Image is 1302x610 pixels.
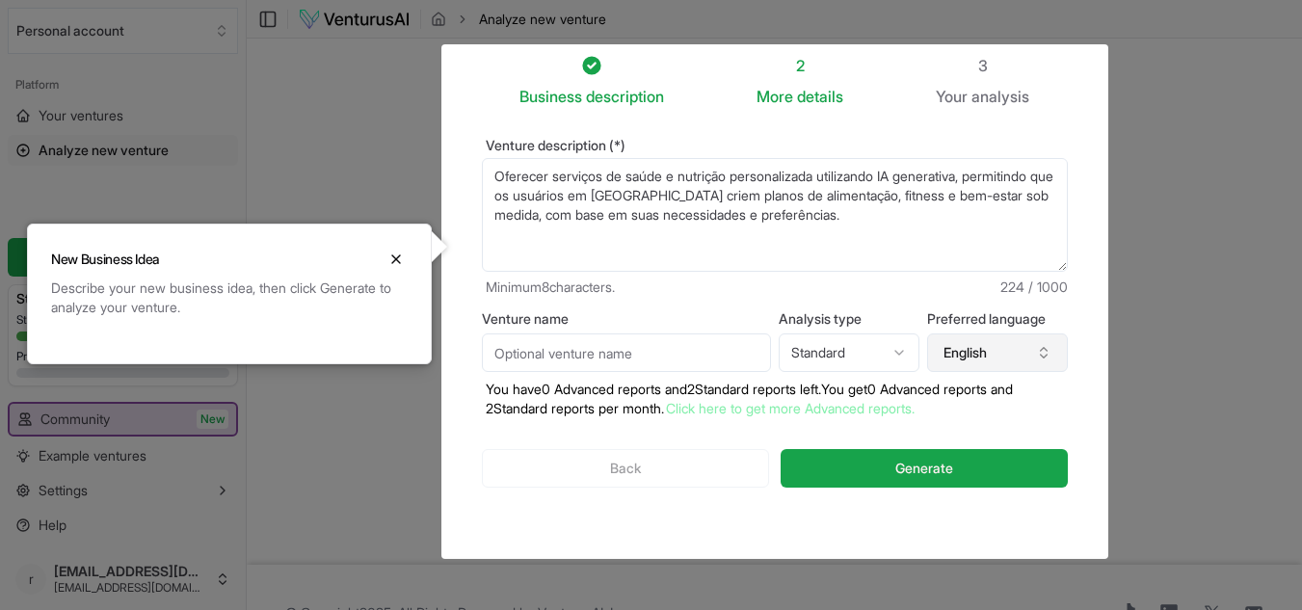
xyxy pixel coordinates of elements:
div: 3 [936,54,1029,77]
span: Example ventures [39,446,146,465]
div: Describe your new business idea, then click Generate to analyze your venture. [51,278,408,317]
button: r[EMAIL_ADDRESS][DOMAIN_NAME][EMAIL_ADDRESS][DOMAIN_NAME] [8,556,238,602]
span: analysis [971,87,1029,106]
label: Venture name [482,312,771,326]
span: [EMAIL_ADDRESS][DOMAIN_NAME] [54,580,207,596]
span: r [15,564,46,595]
span: Minimum 8 characters. [486,278,615,297]
button: Select an organization [8,8,238,54]
input: Optional venture name [482,333,771,372]
span: Help [39,516,66,535]
span: description [586,87,664,106]
span: details [797,87,843,106]
span: 224 / 1000 [1000,278,1068,297]
a: Analyze new venture [8,135,238,166]
span: New [197,410,228,429]
a: Upgrade to a paid plan [8,238,238,277]
a: Your ventures [8,100,238,131]
span: Business [519,85,582,108]
div: Platform [8,69,238,100]
div: 2 [757,54,843,77]
a: Click here to get more Advanced reports. [666,400,915,416]
label: Analysis type [779,312,919,326]
span: [EMAIL_ADDRESS][DOMAIN_NAME] [54,563,207,580]
button: English [927,333,1068,372]
nav: breadcrumb [431,10,606,29]
span: Settings [39,481,88,500]
span: Your [936,85,968,108]
span: Your ventures [39,106,123,125]
span: Standard reports [16,312,103,328]
button: Settings [8,475,238,506]
h3: Starter plan [16,289,229,308]
span: Premium reports [16,349,103,364]
h3: New Business Idea [51,250,160,269]
span: Community [40,410,110,429]
a: Example ventures [8,440,238,471]
span: Analyze new venture [39,141,169,160]
button: Generate [781,449,1067,488]
button: Close [385,248,408,271]
p: You have 0 Advanced reports and 2 Standard reports left. Y ou get 0 Advanced reports and 2 Standa... [482,380,1068,418]
label: Venture description (*) [482,139,1068,152]
label: Preferred language [927,312,1068,326]
img: logo [298,8,411,31]
span: Generate [895,459,953,478]
span: More [757,85,793,108]
a: CommunityNew [10,404,236,435]
span: Analyze new venture [479,10,606,29]
a: Help [8,510,238,541]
